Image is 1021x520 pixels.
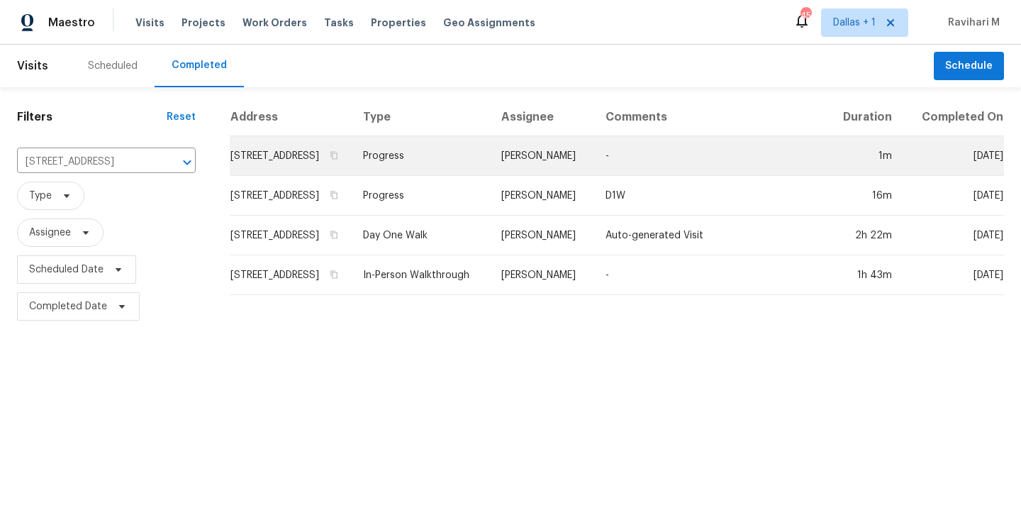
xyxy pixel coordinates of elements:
input: Search for an address... [17,151,156,173]
span: Type [29,189,52,203]
td: - [594,255,827,295]
button: Copy Address [328,149,340,162]
td: [PERSON_NAME] [490,176,594,216]
button: Schedule [934,52,1004,81]
td: [PERSON_NAME] [490,255,594,295]
td: [PERSON_NAME] [490,216,594,255]
td: [STREET_ADDRESS] [230,136,352,176]
span: Schedule [945,57,993,75]
td: Day One Walk [352,216,490,255]
th: Completed On [903,99,1004,136]
div: Reset [167,110,196,124]
td: [PERSON_NAME] [490,136,594,176]
td: In-Person Walkthrough [352,255,490,295]
th: Assignee [490,99,594,136]
span: Completed Date [29,299,107,314]
button: Open [177,153,197,172]
button: Copy Address [328,189,340,201]
td: [STREET_ADDRESS] [230,255,352,295]
button: Copy Address [328,228,340,241]
td: [DATE] [903,176,1004,216]
th: Comments [594,99,827,136]
span: Ravihari M [942,16,1000,30]
td: Progress [352,136,490,176]
div: 45 [800,9,810,23]
th: Type [352,99,490,136]
td: 16m [827,176,903,216]
td: [STREET_ADDRESS] [230,216,352,255]
h1: Filters [17,110,167,124]
td: [DATE] [903,216,1004,255]
td: [STREET_ADDRESS] [230,176,352,216]
td: [DATE] [903,136,1004,176]
span: Visits [17,50,48,82]
span: Tasks [324,18,354,28]
span: Work Orders [242,16,307,30]
span: Assignee [29,226,71,240]
td: D1W [594,176,827,216]
td: - [594,136,827,176]
button: Copy Address [328,268,340,281]
td: 1m [827,136,903,176]
th: Duration [827,99,903,136]
div: Scheduled [88,59,138,73]
span: Geo Assignments [443,16,535,30]
th: Address [230,99,352,136]
td: Auto-generated Visit [594,216,827,255]
span: Projects [182,16,225,30]
span: Visits [135,16,164,30]
td: [DATE] [903,255,1004,295]
span: Dallas + 1 [833,16,876,30]
span: Maestro [48,16,95,30]
div: Completed [172,58,227,72]
span: Properties [371,16,426,30]
td: Progress [352,176,490,216]
td: 1h 43m [827,255,903,295]
td: 2h 22m [827,216,903,255]
span: Scheduled Date [29,262,104,277]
